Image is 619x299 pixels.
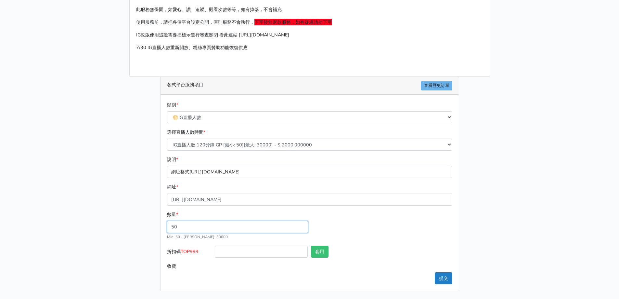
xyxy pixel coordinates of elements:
label: 數量 [167,211,178,218]
p: 此服務無保固，如愛心、讚、追蹤、觀看次數等等，如有掉落，不會補充 [136,6,483,13]
p: 網址格式[URL][DOMAIN_NAME] [167,166,452,178]
button: 套用 [311,246,329,258]
small: Min: 50 - [PERSON_NAME]: 30000 [167,234,228,239]
p: IG改版使用追蹤需要把標示進行審查關閉 看此連結 [URL][DOMAIN_NAME] [136,31,483,39]
span: 下單後無退款服務，如有疑慮請勿下單 [254,19,332,25]
label: 網址 [167,183,178,191]
label: 選擇直播人數時間 [167,129,205,136]
input: 這邊填入網址 [167,194,452,206]
span: TOP999 [181,248,199,255]
label: 類別 [167,101,178,109]
label: 收費 [165,260,213,272]
p: 7/30 IG直播人數重新開放、粉絲專頁贊助功能恢復供應 [136,44,483,51]
button: 提交 [435,272,452,284]
label: 說明 [167,156,178,163]
div: 各式平台服務項目 [161,77,459,95]
label: 折扣碼 [165,246,213,260]
p: 使用服務前，請把各個平台設定公開，否則服務不會執行， [136,19,483,26]
a: 查看歷史訂單 [421,81,452,90]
